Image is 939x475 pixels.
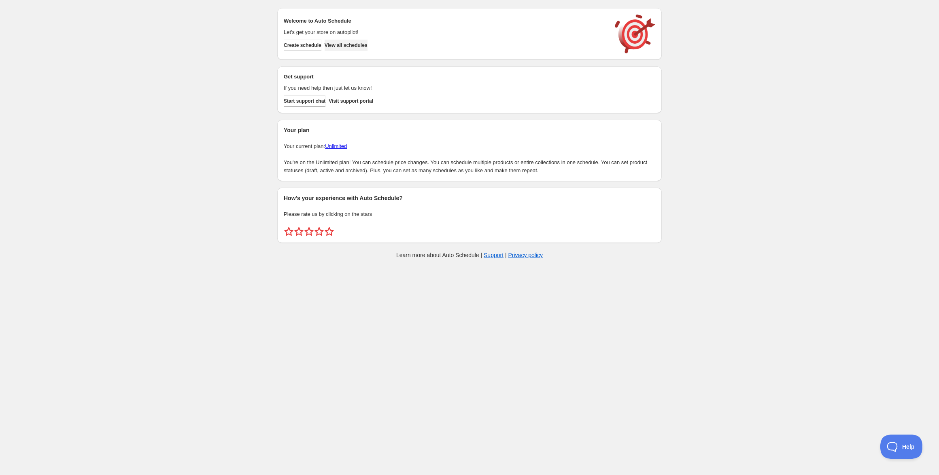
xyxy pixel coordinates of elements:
span: Create schedule [284,42,321,49]
button: View all schedules [325,40,368,51]
h2: Welcome to Auto Schedule [284,17,607,25]
h2: How's your experience with Auto Schedule? [284,194,655,202]
a: Privacy policy [508,252,543,258]
a: Unlimited [325,143,347,149]
span: View all schedules [325,42,368,49]
p: Learn more about Auto Schedule | | [396,251,543,259]
a: Visit support portal [329,95,373,107]
iframe: Toggle Customer Support [880,435,923,459]
button: Create schedule [284,40,321,51]
a: Start support chat [284,95,325,107]
span: Start support chat [284,98,325,104]
span: Visit support portal [329,98,373,104]
p: If you need help then just let us know! [284,84,607,92]
h2: Get support [284,73,607,81]
a: Support [484,252,503,258]
p: You're on the Unlimited plan! You can schedule price changes. You can schedule multiple products ... [284,158,655,175]
p: Your current plan: [284,142,655,150]
p: Please rate us by clicking on the stars [284,210,655,218]
p: Let's get your store on autopilot! [284,28,607,36]
h2: Your plan [284,126,655,134]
